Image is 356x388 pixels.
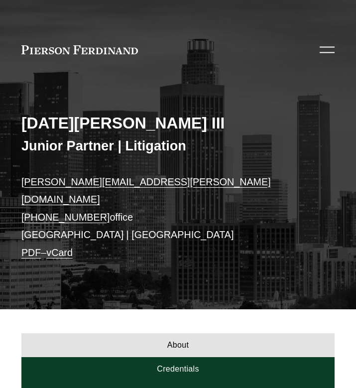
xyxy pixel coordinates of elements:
[21,137,335,154] h3: Junior Partner | Litigation
[21,212,110,223] a: [PHONE_NUMBER]
[21,173,335,262] p: office [GEOGRAPHIC_DATA] | [GEOGRAPHIC_DATA] –
[21,333,335,357] a: About
[46,247,73,258] a: vCard
[21,247,41,258] a: PDF
[21,357,335,381] a: Credentials
[21,176,271,205] a: [PERSON_NAME][EMAIL_ADDRESS][PERSON_NAME][DOMAIN_NAME]
[21,114,335,133] h2: [DATE][PERSON_NAME] III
